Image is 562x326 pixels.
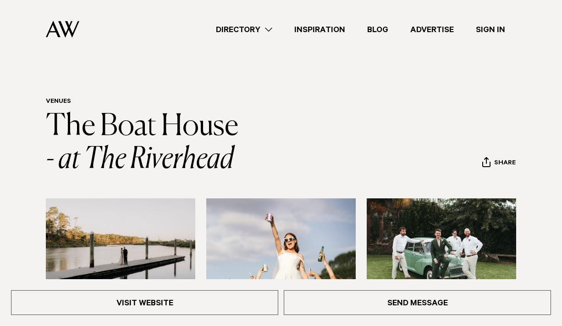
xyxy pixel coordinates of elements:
[482,157,516,170] button: Share
[11,290,278,315] a: Visit Website
[46,98,71,106] a: Venues
[356,23,399,36] a: Blog
[494,159,516,168] span: Share
[399,23,465,36] a: Advertise
[46,21,79,38] img: Auckland Weddings Logo
[283,23,356,36] a: Inspiration
[205,23,283,36] a: Directory
[465,23,516,36] a: Sign In
[284,290,551,315] a: Send Message
[367,198,516,294] img: groomsmen auckland wedding
[46,112,238,174] a: The Boat House - at The Riverhead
